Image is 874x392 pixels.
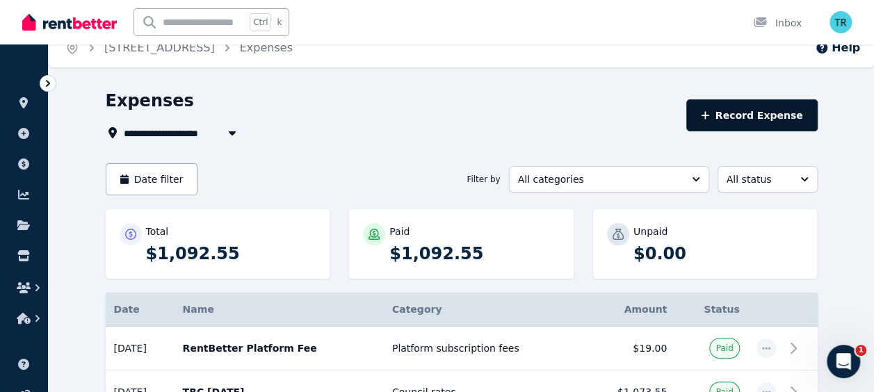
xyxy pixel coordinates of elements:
td: [DATE] [106,327,175,370]
p: $1,092.55 [389,243,560,265]
button: Help [815,40,860,56]
th: Name [175,293,384,327]
div: Inbox [753,16,802,30]
th: Amount [583,293,675,327]
span: Ctrl [250,13,271,31]
span: Paid [715,343,733,354]
td: Platform subscription fees [384,327,583,370]
span: All categories [518,172,681,186]
p: Paid [389,224,410,238]
p: RentBetter Platform Fee [183,341,375,355]
img: Travis Rex [830,11,852,33]
td: $19.00 [583,327,675,370]
iframe: Intercom live chat [827,345,860,378]
th: Status [675,293,747,327]
th: Date [106,293,175,327]
a: Expenses [240,41,293,54]
img: RentBetter [22,12,117,33]
button: All status [718,166,818,193]
span: 1 [855,345,866,356]
span: k [277,17,282,28]
p: $1,092.55 [146,243,316,265]
button: Record Expense [686,99,817,131]
th: Category [384,293,583,327]
span: Filter by [467,174,500,185]
a: [STREET_ADDRESS] [104,41,215,54]
h1: Expenses [106,90,194,112]
nav: Breadcrumb [49,28,309,67]
p: Total [146,224,169,238]
p: Unpaid [633,224,667,238]
span: All status [727,172,789,186]
button: Date filter [106,163,198,195]
p: $0.00 [633,243,804,265]
button: All categories [509,166,709,193]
